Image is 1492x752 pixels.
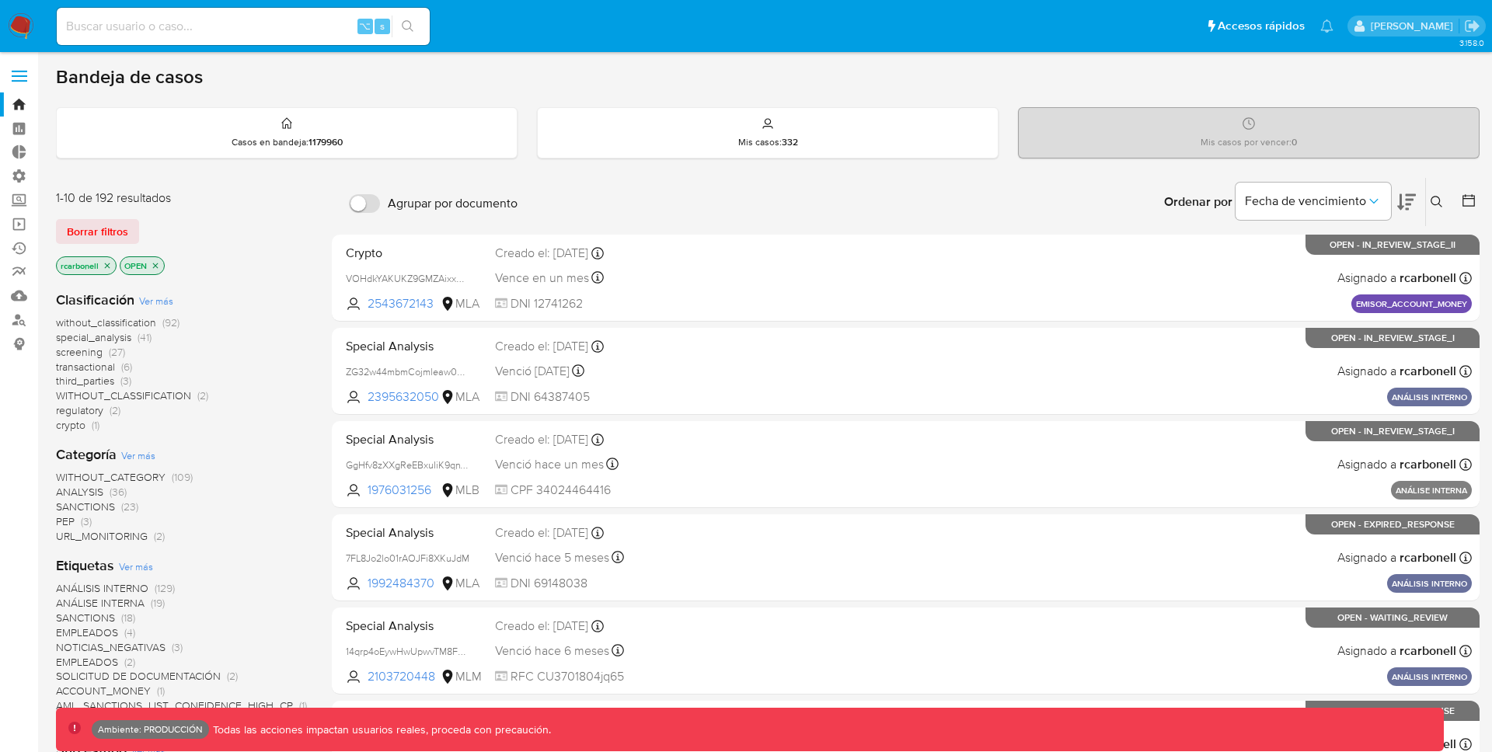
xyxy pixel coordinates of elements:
[209,722,551,737] p: Todas las acciones impactan usuarios reales, proceda con precaución.
[57,16,430,37] input: Buscar usuario o caso...
[1320,19,1333,33] a: Notificaciones
[1371,19,1459,33] p: ramiro.carbonell@mercadolibre.com.co
[392,16,424,37] button: search-icon
[98,726,203,733] p: Ambiente: PRODUCCIÓN
[359,19,371,33] span: ⌥
[1218,18,1305,34] span: Accesos rápidos
[1464,18,1480,34] a: Salir
[380,19,385,33] span: s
